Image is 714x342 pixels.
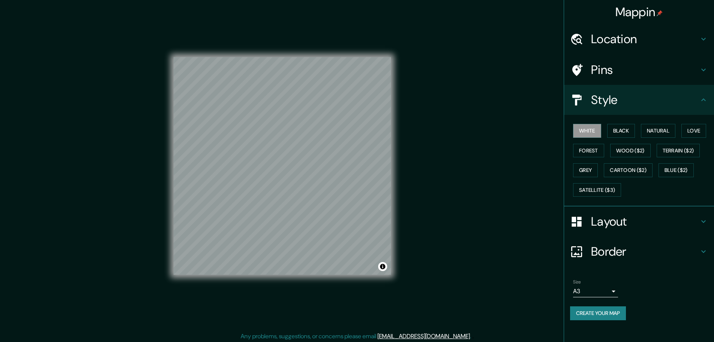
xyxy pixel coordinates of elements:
[657,144,700,158] button: Terrain ($2)
[573,144,604,158] button: Forest
[607,124,635,138] button: Black
[647,313,706,334] iframe: Help widget launcher
[681,124,706,138] button: Love
[604,163,653,177] button: Cartoon ($2)
[615,5,663,20] h4: Mappin
[241,332,471,341] p: Any problems, suggestions, or concerns please email .
[573,163,598,177] button: Grey
[570,306,626,320] button: Create your map
[591,32,699,47] h4: Location
[378,262,387,271] button: Toggle attribution
[564,206,714,237] div: Layout
[377,332,470,340] a: [EMAIL_ADDRESS][DOMAIN_NAME]
[573,183,621,197] button: Satellite ($3)
[573,285,618,297] div: A3
[573,124,601,138] button: White
[659,163,694,177] button: Blue ($2)
[610,144,651,158] button: Wood ($2)
[573,279,581,285] label: Size
[591,214,699,229] h4: Layout
[174,57,391,275] canvas: Map
[591,62,699,77] h4: Pins
[564,55,714,85] div: Pins
[641,124,675,138] button: Natural
[564,24,714,54] div: Location
[591,244,699,259] h4: Border
[657,10,663,16] img: pin-icon.png
[472,332,474,341] div: .
[564,85,714,115] div: Style
[564,237,714,267] div: Border
[591,92,699,107] h4: Style
[471,332,472,341] div: .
